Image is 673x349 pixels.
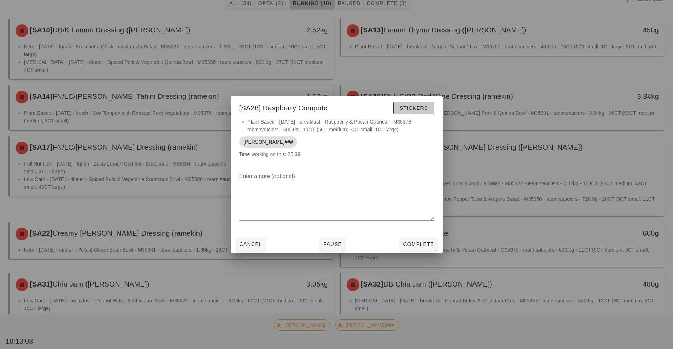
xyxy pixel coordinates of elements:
span: Complete [403,241,434,247]
span: Cancel [239,241,262,247]
span: Stickers [399,105,428,111]
li: Plant-Based - [DATE] - breakfast - Raspberry & Pecan Oatmeal - M35378 - team:sauciers - 600.0g - ... [248,118,434,133]
button: Stickers [393,102,434,114]
button: Complete [400,238,437,251]
span: Pause [323,241,342,247]
button: Pause [320,238,345,251]
div: Time working on this: 25:38 [231,118,443,165]
div: [SA28] Raspberry Compote [231,96,443,118]
span: [PERSON_NAME]### [243,136,293,148]
button: Cancel [236,238,265,251]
